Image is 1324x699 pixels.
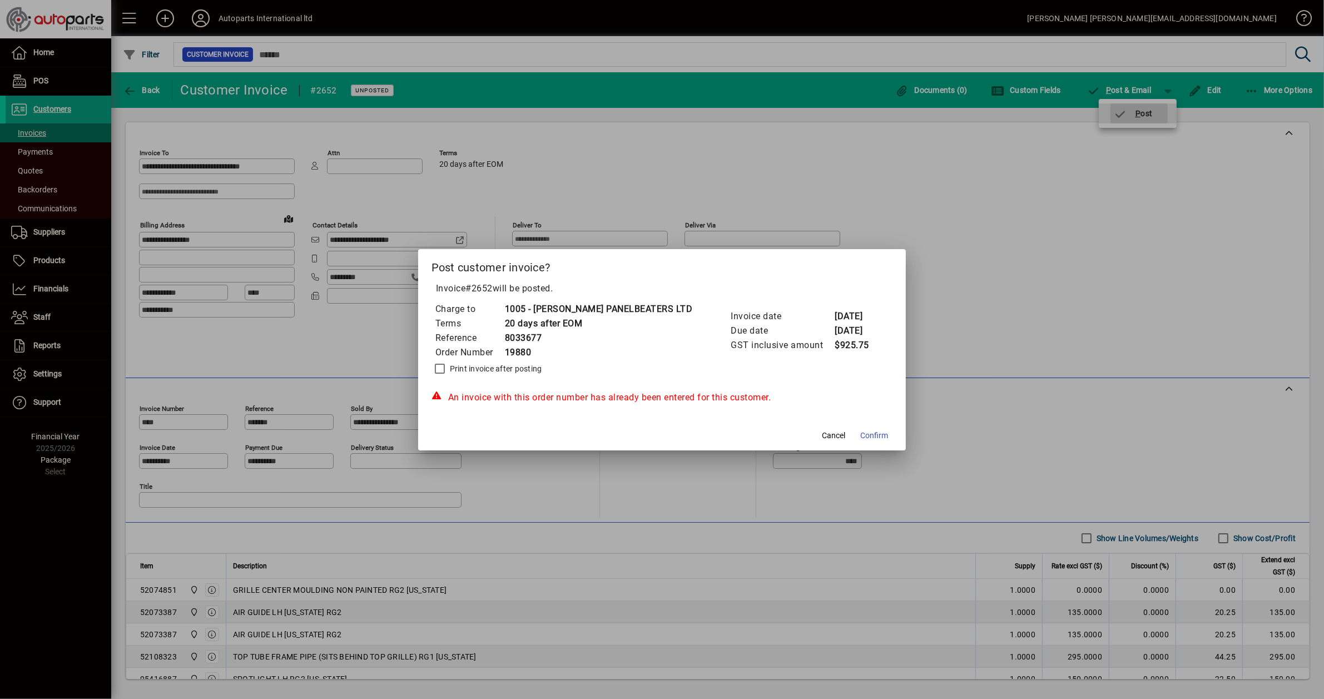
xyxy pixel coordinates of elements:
[834,338,879,353] td: $925.75
[822,430,845,442] span: Cancel
[432,391,893,404] div: An invoice with this order number has already been entered for this customer.
[465,283,493,294] span: #2652
[856,426,892,446] button: Confirm
[504,345,693,360] td: 19880
[435,302,504,316] td: Charge to
[435,331,504,345] td: Reference
[435,316,504,331] td: Terms
[448,363,542,374] label: Print invoice after posting
[860,430,888,442] span: Confirm
[432,282,893,295] p: Invoice will be posted .
[730,338,834,353] td: GST inclusive amount
[816,426,851,446] button: Cancel
[504,302,693,316] td: 1005 - [PERSON_NAME] PANELBEATERS LTD
[504,316,693,331] td: 20 days after EOM
[418,249,906,281] h2: Post customer invoice?
[834,324,879,338] td: [DATE]
[730,309,834,324] td: Invoice date
[504,331,693,345] td: 8033677
[435,345,504,360] td: Order Number
[834,309,879,324] td: [DATE]
[730,324,834,338] td: Due date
